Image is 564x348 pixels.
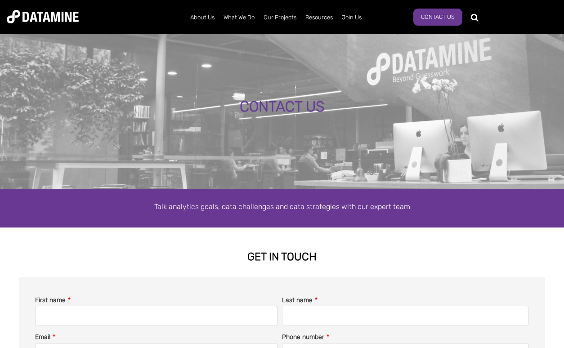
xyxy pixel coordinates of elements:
span: First name [35,296,66,304]
a: What We Do [219,6,259,29]
a: Contact Us [413,9,462,26]
span: Last name [282,296,313,304]
img: Datamine [7,10,79,23]
div: CONTACT US [68,99,496,115]
strong: GET IN TOUCH [247,250,317,263]
a: Our Projects [259,6,301,29]
span: Talk analytics goals, data challenges and data strategies with our expert team [154,202,410,211]
span: Phone number [282,333,324,341]
a: About Us [186,6,219,29]
a: Resources [301,6,337,29]
span: Email [35,333,50,341]
a: Join Us [337,6,366,29]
